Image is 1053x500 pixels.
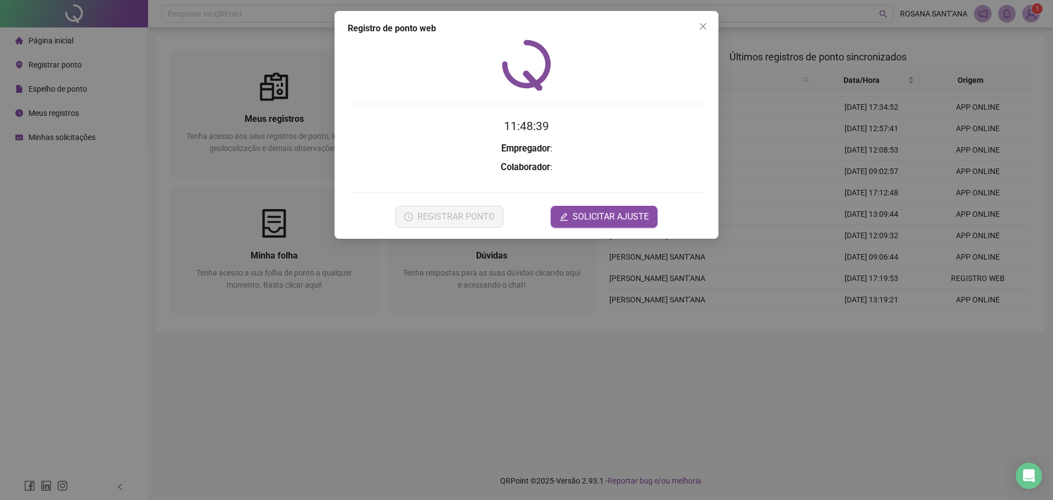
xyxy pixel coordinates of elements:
strong: Empregador [501,143,550,154]
div: Registro de ponto web [348,22,705,35]
h3: : [348,142,705,156]
button: editSOLICITAR AJUSTE [551,206,658,228]
span: SOLICITAR AJUSTE [573,210,649,223]
strong: Colaborador [501,162,550,172]
button: Close [694,18,712,35]
img: QRPoint [502,40,551,91]
h3: : [348,160,705,175]
div: Open Intercom Messenger [1016,463,1042,489]
button: REGISTRAR PONTO [395,206,503,228]
span: edit [559,212,568,221]
time: 11:48:39 [504,120,549,133]
span: close [699,22,707,31]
